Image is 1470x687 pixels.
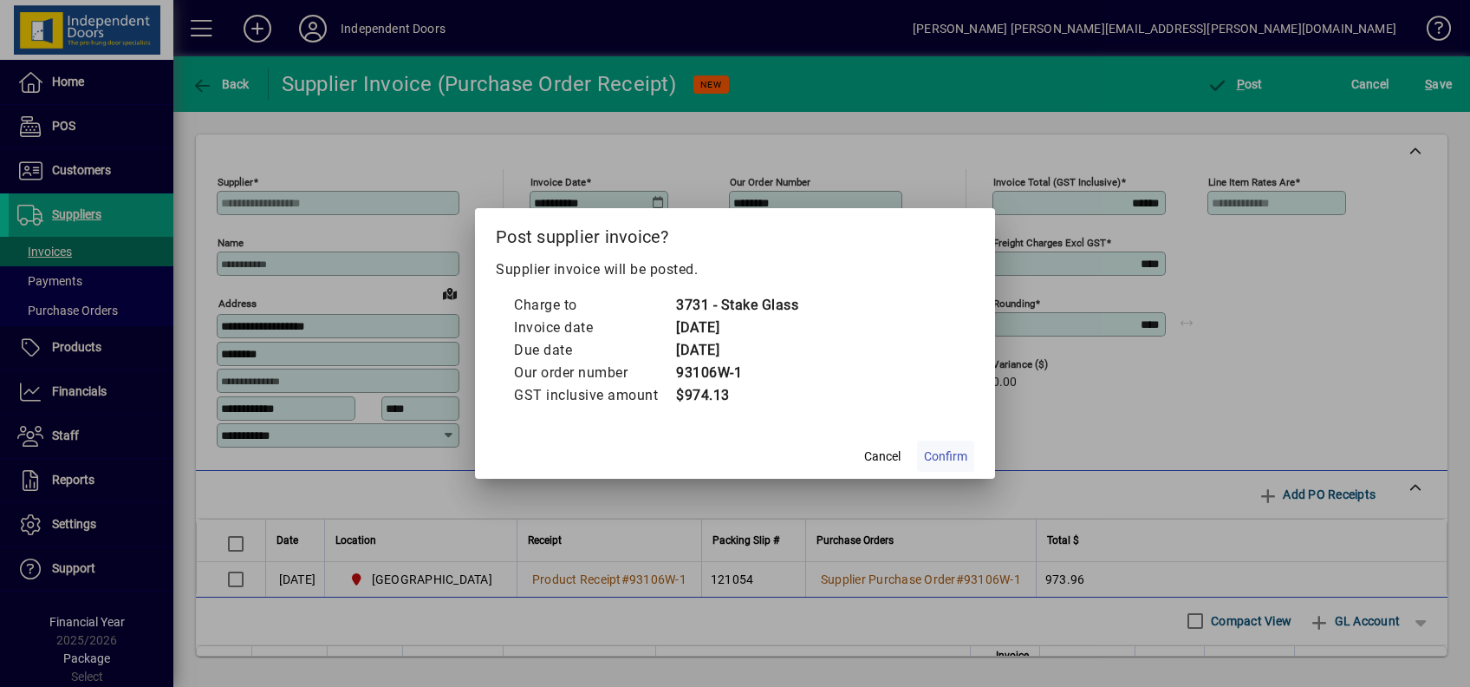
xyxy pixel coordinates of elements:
[496,259,974,280] p: Supplier invoice will be posted.
[513,294,675,317] td: Charge to
[675,317,798,339] td: [DATE]
[513,317,675,339] td: Invoice date
[675,362,798,384] td: 93106W-1
[864,448,901,466] span: Cancel
[513,339,675,362] td: Due date
[513,384,675,407] td: GST inclusive amount
[513,362,675,384] td: Our order number
[855,441,910,472] button: Cancel
[924,448,967,466] span: Confirm
[675,294,798,317] td: 3731 - Stake Glass
[917,441,974,472] button: Confirm
[675,384,798,407] td: $974.13
[475,208,995,258] h2: Post supplier invoice?
[675,339,798,362] td: [DATE]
